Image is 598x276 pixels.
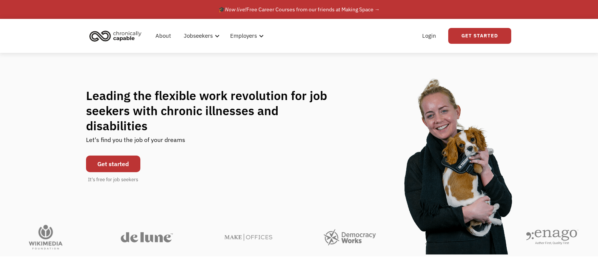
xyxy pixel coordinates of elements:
div: Employers [226,24,266,48]
h1: Leading the flexible work revolution for job seekers with chronic illnesses and disabilities [86,88,342,133]
img: Chronically Capable logo [87,28,144,44]
a: home [87,28,147,44]
a: Get started [86,156,140,172]
div: Let's find you the job of your dreams [86,133,185,152]
a: Get Started [448,28,511,44]
div: 🎓 Free Career Courses from our friends at Making Space → [218,5,380,14]
a: Login [418,24,441,48]
div: Jobseekers [184,31,213,40]
div: Jobseekers [179,24,222,48]
div: Employers [230,31,257,40]
em: Now live! [225,6,246,13]
a: About [151,24,175,48]
div: It's free for job seekers [88,176,138,183]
